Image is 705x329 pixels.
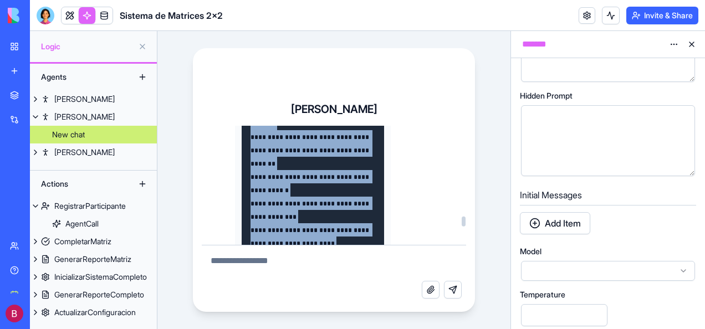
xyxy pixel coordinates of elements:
a: New chat [30,126,157,143]
a: ActualizarConfiguracion [30,304,157,321]
h4: [PERSON_NAME] [291,101,377,117]
div: RegistrarParticipante [54,201,126,212]
h5: Initial Messages [520,188,696,202]
a: [PERSON_NAME] [30,90,157,108]
img: logo [8,8,76,23]
div: [PERSON_NAME] [54,111,115,122]
img: ACg8ocISMEiQCLcJ71frT0EY_71VzGzDgFW27OOKDRUYqcdF0T-PMQ=s96-c [6,305,23,322]
a: RegistrarParticipante [30,197,157,215]
div: New chat [52,129,85,140]
a: GenerarReporteMatriz [30,250,157,268]
div: GenerarReporteCompleto [54,289,144,300]
a: [PERSON_NAME] [30,108,157,126]
div: Agents [35,68,124,86]
div: AgentCall [65,218,99,229]
div: [PERSON_NAME] [54,94,115,105]
div: InicializarSistemaCompleto [54,271,147,282]
a: [PERSON_NAME] [30,143,157,161]
span: Temperature [520,291,565,299]
button: Add Item [520,212,590,234]
span: Model [520,248,541,255]
div: [PERSON_NAME] [54,147,115,158]
a: GenerarReporteCompleto [30,286,157,304]
div: ActualizarConfiguracion [54,307,136,318]
a: InicializarSistemaCompleto [30,268,157,286]
div: GenerarReporteMatriz [54,254,131,265]
div: Actions [35,175,124,193]
h1: Sistema de Matrices 2x2 [120,9,223,22]
span: Logic [41,41,134,52]
a: AgentCall [30,215,157,233]
span: Hidden Prompt [520,92,573,100]
a: CompletarMatriz [30,233,157,250]
div: CompletarMatriz [54,236,111,247]
button: Invite & Share [626,7,698,24]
